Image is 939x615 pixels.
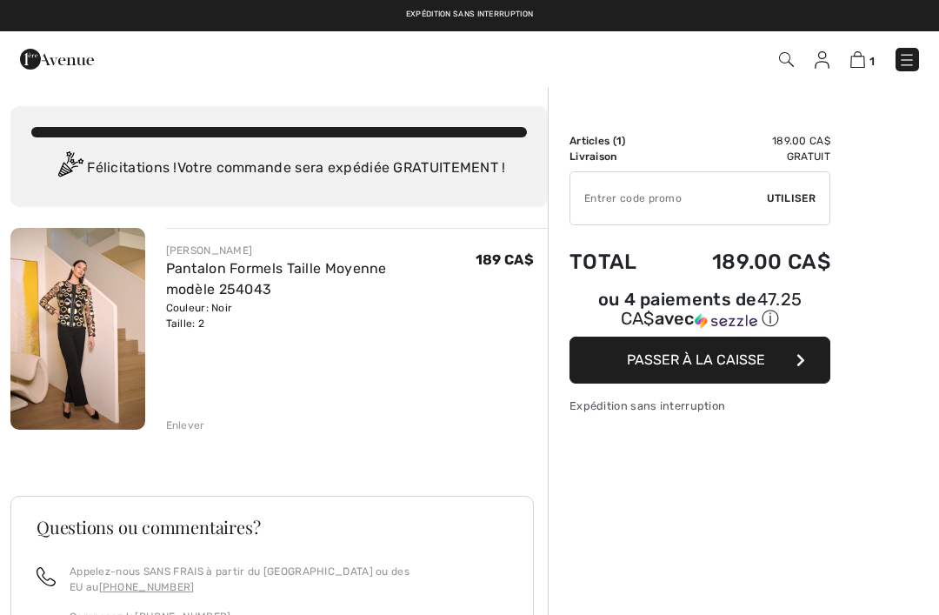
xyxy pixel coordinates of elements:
[616,135,622,147] span: 1
[898,51,916,69] img: Menu
[664,149,830,164] td: Gratuit
[869,55,875,68] span: 1
[569,291,830,337] div: ou 4 paiements de47.25 CA$avecSezzle Cliquez pour en savoir plus sur Sezzle
[569,398,830,414] div: Expédition sans interruption
[569,149,664,164] td: Livraison
[621,289,802,329] span: 47.25 CA$
[99,581,195,593] a: [PHONE_NUMBER]
[70,564,508,595] p: Appelez-nous SANS FRAIS à partir du [GEOGRAPHIC_DATA] ou des EU au
[166,418,205,433] div: Enlever
[767,191,816,206] span: Utiliser
[166,300,476,331] div: Couleur: Noir Taille: 2
[31,151,527,186] div: Félicitations ! Votre commande sera expédiée GRATUITEMENT !
[664,133,830,149] td: 189.00 CA$
[570,172,767,224] input: Code promo
[627,351,765,368] span: Passer à la caisse
[569,133,664,149] td: Articles ( )
[569,291,830,331] div: ou 4 paiements de avec
[166,260,387,297] a: Pantalon Formels Taille Moyenne modèle 254043
[20,50,94,66] a: 1ère Avenue
[37,518,508,536] h3: Questions ou commentaires?
[850,49,875,70] a: 1
[476,251,534,268] span: 189 CA$
[569,337,830,384] button: Passer à la caisse
[37,567,56,586] img: call
[664,232,830,291] td: 189.00 CA$
[10,228,145,430] img: Pantalon Formels Taille Moyenne modèle 254043
[695,313,757,329] img: Sezzle
[20,42,94,77] img: 1ère Avenue
[569,232,664,291] td: Total
[166,243,476,258] div: [PERSON_NAME]
[815,51,829,69] img: Mes infos
[52,151,87,186] img: Congratulation2.svg
[779,52,794,67] img: Recherche
[850,51,865,68] img: Panier d'achat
